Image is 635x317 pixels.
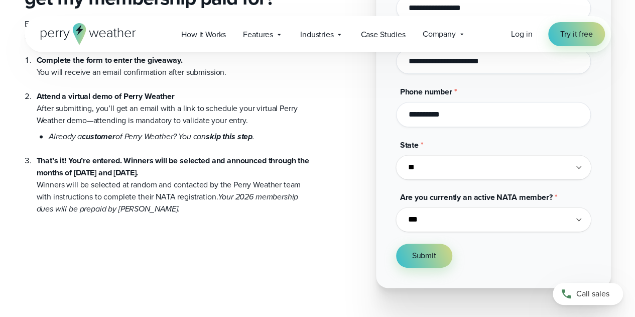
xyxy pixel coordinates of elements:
span: Features [243,29,273,41]
span: Case Studies [360,29,405,41]
a: Log in [511,28,532,40]
a: Call sales [553,283,623,305]
em: Your 2026 membership dues will be prepaid by [PERSON_NAME]. [37,191,299,215]
span: State [400,139,419,151]
em: Already a of Perry Weather? You can . [49,131,255,142]
li: After submitting, you’ll get an email with a link to schedule your virtual Perry Weather demo—att... [37,78,310,143]
li: Winners will be selected at random and contacted by the Perry Weather team with instructions to c... [37,143,310,215]
span: Try it free [560,28,592,40]
a: Case Studies [352,24,414,45]
span: Submit [412,250,436,262]
strong: skip this step [206,131,252,142]
span: Company [423,28,456,40]
strong: customer [82,131,115,142]
span: Are you currently an active NATA member? [400,191,553,203]
span: How it Works [181,29,226,41]
span: Industries [300,29,333,41]
span: Phone number [400,86,452,97]
li: You will receive an email confirmation after submission. [37,54,310,78]
span: Call sales [576,288,609,300]
a: Try it free [548,22,604,46]
strong: That’s it! You’re entered. Winners will be selected and announced through the months of [DATE] an... [37,155,309,178]
button: Submit [396,244,452,268]
a: How it Works [173,24,234,45]
strong: Attend a virtual demo of Perry Weather [37,90,175,102]
strong: Complete the form to enter the giveaway. [37,54,183,66]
